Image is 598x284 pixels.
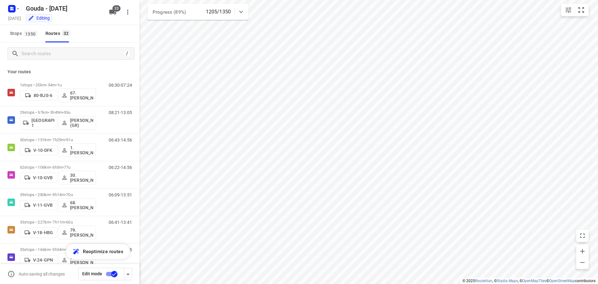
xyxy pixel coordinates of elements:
button: V-18-HBG [20,228,57,238]
a: Routetitan [475,279,492,283]
span: 1350 [24,31,37,37]
p: Your routes [7,69,132,75]
span: • [63,165,64,170]
span: • [65,137,66,142]
span: 32 [62,30,70,36]
span: • [65,192,66,197]
span: Edit mode [82,271,102,276]
span: 91u [66,137,73,142]
p: 06:30-07:24 [109,83,132,88]
span: 77u [64,165,70,170]
p: 29 stops • 57km • 3h49m [20,110,96,115]
span: • [65,247,66,252]
p: 68.[PERSON_NAME] [70,200,93,210]
p: [GEOGRAPHIC_DATA] 1 [31,118,55,128]
p: V-18-HBG [33,230,53,235]
span: Progress (89%) [153,9,186,15]
p: 06:22-14:56 [109,165,132,170]
p: 50 stops • 151km • 7h29m [20,137,96,142]
div: Routes [45,30,72,37]
h5: Gouda - [DATE] [23,3,104,13]
button: More [121,6,134,18]
p: 33 stops • 227km • 7h11m [20,220,96,224]
button: V-24-GPN [20,255,57,265]
button: Reoptimize routes [66,244,130,259]
p: 82. [PERSON_NAME] [70,255,93,265]
button: V-11-GVB [20,200,57,210]
button: Map settings [562,4,575,16]
div: small contained button group [561,4,589,16]
input: Search routes [21,49,124,59]
div: Progress (89%)1205/1350 [148,4,249,20]
p: 67. [PERSON_NAME] [70,90,93,100]
span: 60u [66,220,73,224]
p: 08:21-13:05 [109,110,132,115]
span: 59u [66,247,73,252]
p: 06:41-13:41 [109,220,132,225]
p: V-11-GVB [33,203,53,208]
p: V-10-DFK [33,148,52,153]
p: 30.[PERSON_NAME] [70,173,93,183]
h5: [DATE] [6,15,23,22]
p: 79. [PERSON_NAME] [70,228,93,238]
p: 06:09-13:51 [109,192,132,197]
span: • [65,220,66,224]
a: Stadia Maps [497,279,518,283]
button: 79. [PERSON_NAME] [59,226,96,239]
button: 33 [107,6,119,18]
button: V-10-GVB [20,173,57,183]
span: • [56,83,57,87]
div: / [124,50,131,57]
p: [PERSON_NAME] (GR) [70,118,93,128]
button: 68.[PERSON_NAME] [59,198,96,212]
span: 55u [64,110,70,115]
p: V-10-GVB [33,175,53,180]
span: Stops [10,30,39,37]
p: 80-BJS-6 [34,93,52,98]
p: 1205/1350 [206,8,231,16]
button: Fit zoom [575,4,587,16]
span: • [63,110,64,115]
button: [GEOGRAPHIC_DATA] 1 [20,116,57,130]
p: 62 stops • 106km • 6h5m [20,165,96,170]
div: Editing [28,15,50,21]
button: 1. [PERSON_NAME] [59,143,96,157]
button: 67. [PERSON_NAME] [59,89,96,102]
a: OpenStreetMap [549,279,575,283]
button: 82. [PERSON_NAME] [59,253,96,267]
button: [PERSON_NAME] (GR) [59,116,96,130]
span: 33 [112,5,121,12]
li: © 2025 , © , © © contributors [463,279,596,283]
p: Auto-saving all changes [19,272,65,277]
p: 06:43-14:56 [109,137,132,142]
p: 39 stops • 280km • 9h14m [20,192,96,197]
span: 1u [57,83,62,87]
a: OpenMapTiles [522,279,546,283]
span: 70u [66,192,73,197]
button: 80-BJS-6 [20,90,57,100]
p: V-24-GPN [33,258,53,262]
p: 1. [PERSON_NAME] [70,145,93,155]
button: V-10-DFK [20,145,57,155]
span: Reoptimize routes [83,248,123,256]
div: Driver app settings [124,270,132,278]
p: 35 stops • 166km • 5h54m [20,247,96,252]
p: 1 stops • 25km • 54m [20,83,96,87]
button: 30.[PERSON_NAME] [59,171,96,185]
